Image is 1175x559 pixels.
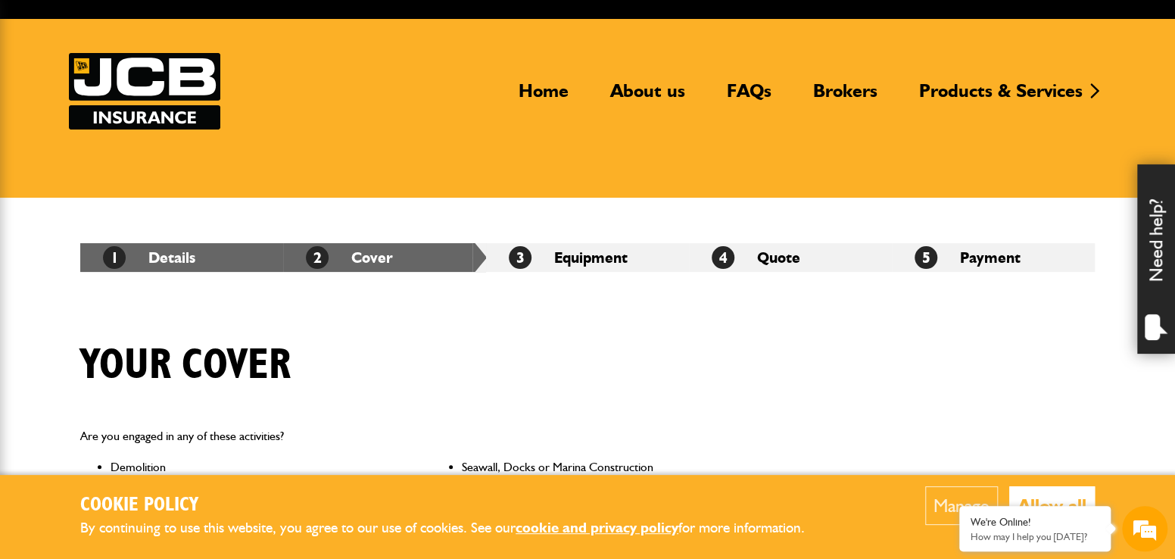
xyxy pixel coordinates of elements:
div: Need help? [1137,164,1175,354]
a: cookie and privacy policy [516,519,678,536]
h1: Your cover [80,340,291,391]
div: Chat with us now [79,85,254,105]
li: Demolition [111,458,397,477]
h2: Cookie Policy [80,494,830,517]
span: 1 [103,246,126,269]
li: Quote [689,243,892,272]
input: Enter your email address [20,185,276,218]
p: By continuing to use this website, you agree to our use of cookies. See our for more information. [80,517,830,540]
a: About us [599,80,697,114]
em: Start Chat [206,439,275,460]
p: How may I help you today? [971,531,1099,542]
span: 3 [509,246,531,269]
a: Products & Services [908,80,1094,114]
div: Minimize live chat window [248,8,285,44]
li: Seawall, Docks or Marina Construction [462,458,749,477]
a: Home [507,80,580,114]
input: Enter your last name [20,140,276,173]
input: Enter your phone number [20,230,276,263]
button: Manage [925,486,998,525]
li: Payment [892,243,1095,272]
li: Cover [283,243,486,272]
button: Allow all [1009,486,1095,525]
a: 1Details [103,248,195,267]
a: FAQs [715,80,783,114]
p: Are you engaged in any of these activities? [80,426,749,446]
a: JCB Insurance Services [69,53,220,130]
div: We're Online! [971,516,1099,529]
span: 2 [306,246,329,269]
textarea: Type your message and hit 'Enter' [20,274,276,427]
a: Brokers [802,80,889,114]
img: d_20077148190_company_1631870298795_20077148190 [26,84,64,105]
span: 4 [712,246,734,269]
span: 5 [915,246,937,269]
li: Equipment [486,243,689,272]
img: JCB Insurance Services logo [69,53,220,130]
